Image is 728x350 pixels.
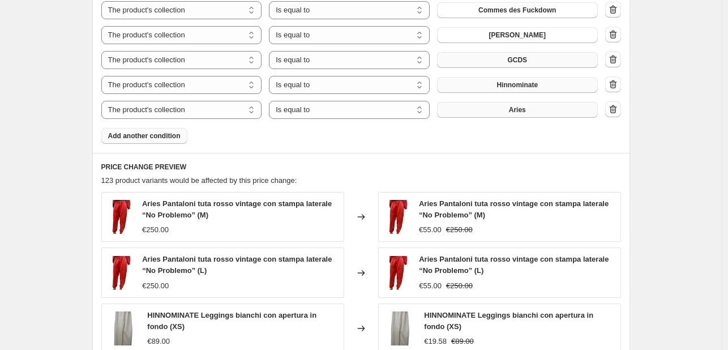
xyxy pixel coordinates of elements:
div: €55.00 [419,224,442,236]
div: €19.58 [424,336,447,347]
strike: €250.00 [446,224,473,236]
img: Photoroom_20250812_122428_80x.jpg [384,200,410,234]
button: Add another condition [101,128,187,144]
span: Hinnominate [496,80,538,89]
span: GCDS [507,56,527,65]
img: Photoroom_20250812_121752_80x.jpg [108,311,139,345]
button: Commes des Fuckdown [437,2,598,18]
strike: €250.00 [446,280,473,292]
strike: €89.00 [451,336,474,347]
button: Hinnominate [437,77,598,93]
img: Photoroom_20250812_122428_80x.jpg [108,256,134,290]
img: Photoroom_20250812_122428_80x.jpg [384,256,410,290]
span: Commes des Fuckdown [478,6,556,15]
span: Add another condition [108,131,181,140]
button: Aries [437,102,598,118]
span: Aries Pantaloni tuta rosso vintage con stampa laterale “No Problemo” (L) [142,255,332,275]
span: HINNOMINATE Leggings bianchi con apertura in fondo (XS) [147,311,316,331]
div: €55.00 [419,280,442,292]
h6: PRICE CHANGE PREVIEW [101,163,621,172]
img: Photoroom_20250812_122428_80x.jpg [108,200,133,234]
span: Aries [509,105,526,114]
div: €89.00 [147,336,170,347]
span: Aries Pantaloni tuta rosso vintage con stampa laterale “No Problemo” (M) [142,199,332,219]
span: [PERSON_NAME] [489,31,546,40]
div: €250.00 [142,224,169,236]
button: Barrow [437,27,598,43]
button: GCDS [437,52,598,68]
div: €250.00 [142,280,169,292]
span: HINNOMINATE Leggings bianchi con apertura in fondo (XS) [424,311,593,331]
img: Photoroom_20250812_121752_80x.jpg [384,311,416,345]
span: Aries Pantaloni tuta rosso vintage con stampa laterale “No Problemo” (L) [419,255,609,275]
span: 123 product variants would be affected by this price change: [101,176,297,185]
span: Aries Pantaloni tuta rosso vintage con stampa laterale “No Problemo” (M) [419,199,609,219]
